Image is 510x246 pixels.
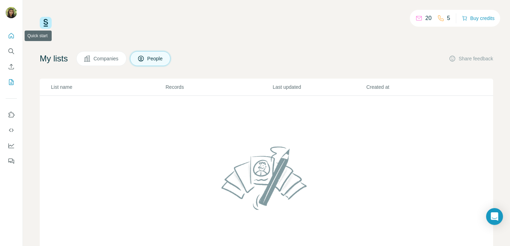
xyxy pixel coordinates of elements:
[462,13,495,23] button: Buy credits
[273,84,366,91] p: Last updated
[6,108,17,121] button: Use Surfe on LinkedIn
[6,45,17,58] button: Search
[425,14,432,22] p: 20
[6,7,17,18] img: Avatar
[447,14,450,22] p: 5
[40,17,52,29] img: Surfe Logo
[449,55,493,62] button: Share feedback
[51,84,165,91] p: List name
[6,155,17,167] button: Feedback
[93,55,119,62] span: Companies
[6,60,17,73] button: Enrich CSV
[147,55,163,62] span: People
[6,76,17,88] button: My lists
[6,29,17,42] button: Quick start
[366,84,459,91] p: Created at
[219,140,314,215] img: No lists found
[6,124,17,137] button: Use Surfe API
[40,53,68,64] h4: My lists
[486,208,503,225] div: Open Intercom Messenger
[166,84,272,91] p: Records
[6,139,17,152] button: Dashboard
